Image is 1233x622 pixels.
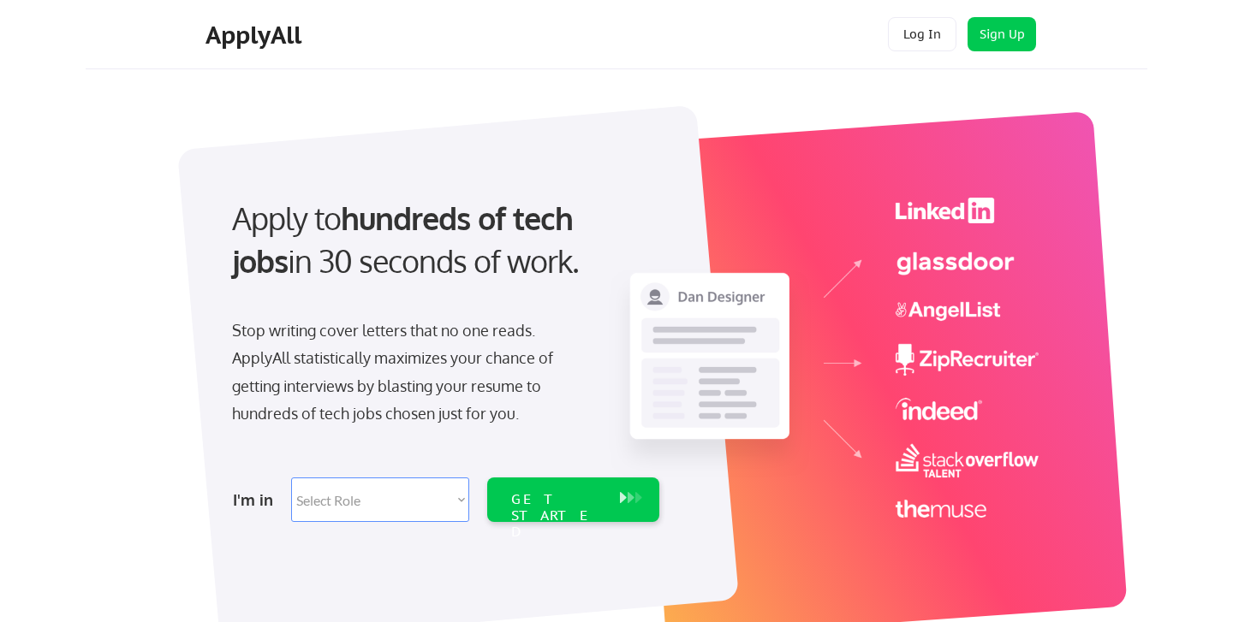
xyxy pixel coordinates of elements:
[233,486,281,513] div: I'm in
[232,317,584,428] div: Stop writing cover letters that no one reads. ApplyAll statistically maximizes your chance of get...
[888,17,956,51] button: Log In
[232,197,652,283] div: Apply to in 30 seconds of work.
[232,198,581,280] strong: hundreds of tech jobs
[205,21,307,50] div: ApplyAll
[511,491,603,541] div: GET STARTED
[968,17,1036,51] button: Sign Up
